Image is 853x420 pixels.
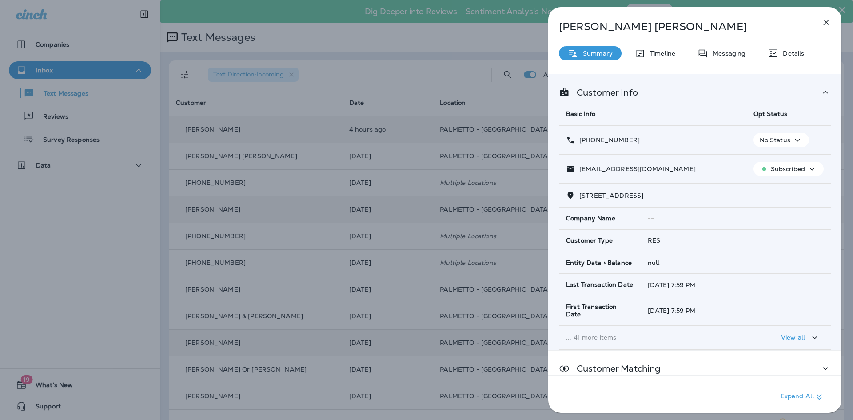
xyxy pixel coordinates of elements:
span: Opt Status [753,110,787,118]
p: Expand All [781,392,825,402]
p: Messaging [708,50,745,57]
span: Company Name [566,215,615,222]
button: Expand All [777,389,828,405]
button: No Status [753,133,809,147]
span: RES [648,236,660,244]
p: Timeline [646,50,675,57]
p: Details [778,50,804,57]
p: Subscribed [771,165,805,172]
p: Customer Matching [570,365,661,372]
p: [PERSON_NAME] [PERSON_NAME] [559,20,801,33]
span: Basic Info [566,110,595,118]
button: Subscribed [753,162,824,176]
p: Summary [578,50,613,57]
span: null [648,259,660,267]
span: -- [648,214,654,222]
p: View all [781,334,805,341]
span: Last Transaction Date [566,281,633,288]
span: Entity Data > Balance [566,259,632,267]
span: [DATE] 7:59 PM [648,307,696,315]
span: [STREET_ADDRESS] [579,192,643,200]
button: View all [777,329,824,346]
p: [EMAIL_ADDRESS][DOMAIN_NAME] [575,165,696,172]
span: [DATE] 7:59 PM [648,281,696,289]
p: ... 41 more items [566,334,739,341]
span: Customer Type [566,237,613,244]
p: No Status [760,136,790,144]
p: Customer Info [570,89,638,96]
span: First Transaction Date [566,303,634,318]
p: [PHONE_NUMBER] [575,136,640,144]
